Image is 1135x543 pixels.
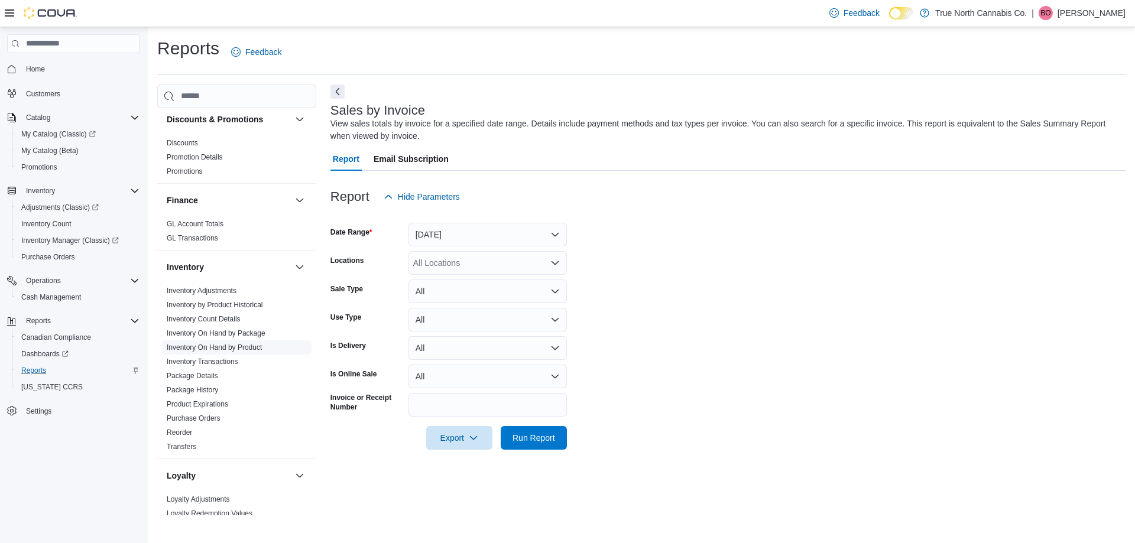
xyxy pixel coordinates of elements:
a: Canadian Compliance [17,330,96,344]
span: Catalog [26,113,50,122]
h3: Loyalty [167,470,196,482]
span: My Catalog (Classic) [17,127,140,141]
a: Package Details [167,372,218,380]
span: Dashboards [21,349,69,359]
a: Promotion Details [167,153,223,161]
span: Loyalty Redemption Values [167,509,252,518]
label: Use Type [330,313,361,322]
button: Reports [12,362,144,379]
a: Product Expirations [167,400,228,408]
a: Reports [17,363,51,378]
button: Discounts & Promotions [293,112,307,126]
span: Export [433,426,485,450]
button: Inventory [293,260,307,274]
span: Email Subscription [374,147,449,171]
span: Settings [26,407,51,416]
div: Loyalty [157,492,316,525]
span: GL Account Totals [167,219,223,229]
button: Inventory [2,183,144,199]
span: BO [1040,6,1050,20]
a: GL Transactions [167,234,218,242]
button: Catalog [21,110,55,125]
span: Inventory [21,184,140,198]
span: Purchase Orders [17,250,140,264]
span: Reorder [167,428,192,437]
a: GL Account Totals [167,220,223,228]
button: Inventory [21,184,60,198]
a: Loyalty Redemption Values [167,509,252,518]
button: Finance [167,194,290,206]
button: Loyalty [167,470,290,482]
input: Dark Mode [889,7,914,19]
img: Cova [24,7,77,19]
a: Inventory Adjustments [167,287,236,295]
h3: Report [330,190,369,204]
span: My Catalog (Beta) [21,146,79,155]
button: All [408,279,567,303]
a: Promotions [167,167,203,175]
span: Loyalty Adjustments [167,495,230,504]
h3: Inventory [167,261,204,273]
span: Purchase Orders [21,252,75,262]
a: Settings [21,404,56,418]
span: Home [26,64,45,74]
span: Run Report [513,432,555,444]
button: Next [330,84,345,99]
button: Finance [293,193,307,207]
a: Promotions [17,160,62,174]
a: Package History [167,386,218,394]
span: Canadian Compliance [17,330,140,344]
a: Inventory Count Details [167,315,241,323]
button: [DATE] [408,223,567,246]
a: Purchase Orders [17,250,80,264]
a: Adjustments (Classic) [17,200,103,214]
span: Feedback [844,7,880,19]
button: All [408,336,567,360]
span: Customers [26,89,60,99]
p: [PERSON_NAME] [1058,6,1126,20]
span: Feedback [245,46,281,58]
a: Dashboards [12,346,144,362]
span: Purchase Orders [167,414,220,423]
span: Inventory Count [21,219,72,229]
label: Invoice or Receipt Number [330,393,404,412]
span: Promotions [17,160,140,174]
a: My Catalog (Beta) [17,144,83,158]
span: Package Details [167,371,218,381]
span: Canadian Compliance [21,333,91,342]
label: Sale Type [330,284,363,294]
span: Package History [167,385,218,395]
span: Reports [21,366,46,375]
button: Canadian Compliance [12,329,144,346]
a: Transfers [167,443,196,451]
span: GL Transactions [167,233,218,243]
button: Loyalty [293,469,307,483]
span: Hide Parameters [398,191,460,203]
span: Promotions [21,162,57,172]
label: Is Delivery [330,341,366,350]
span: Cash Management [17,290,140,304]
div: Inventory [157,284,316,459]
span: Inventory Adjustments [167,286,236,295]
button: Settings [2,402,144,420]
div: Ben O'Brien [1039,6,1053,20]
label: Is Online Sale [330,369,377,379]
a: Feedback [825,1,884,25]
p: True North Cannabis Co. [935,6,1027,20]
span: My Catalog (Beta) [17,144,140,158]
h3: Finance [167,194,198,206]
span: My Catalog (Classic) [21,129,96,139]
span: Washington CCRS [17,380,140,394]
span: Operations [21,274,140,288]
a: Inventory On Hand by Package [167,329,265,337]
a: Feedback [226,40,286,64]
a: Dashboards [17,347,73,361]
span: Inventory Count [17,217,140,231]
a: Discounts [167,139,198,147]
div: Discounts & Promotions [157,136,316,183]
button: Operations [2,272,144,289]
button: Purchase Orders [12,249,144,265]
button: All [408,365,567,388]
span: Catalog [21,110,140,125]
